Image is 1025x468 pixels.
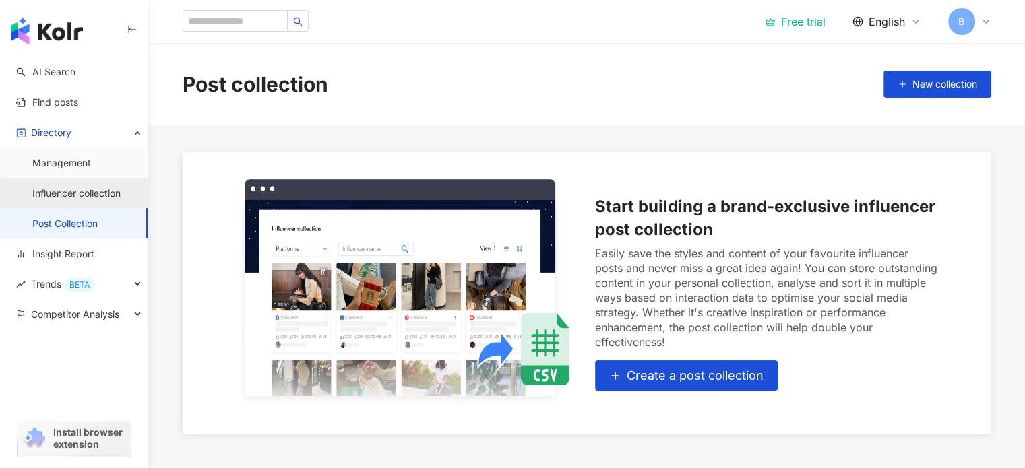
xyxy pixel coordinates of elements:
a: Insight Report [16,247,94,261]
a: Management [32,156,91,170]
span: Competitor Analysis [31,299,119,329]
div: Post collection [183,70,328,98]
span: English [869,14,905,29]
img: chrome extension [22,428,47,449]
a: searchAI Search [16,65,75,79]
button: Create a post collection [595,360,778,391]
div: Easily save the styles and content of your favourite influencer posts and never miss a great idea... [595,246,937,349]
span: New collection [912,79,977,90]
button: New collection [883,71,991,98]
span: rise [16,279,26,289]
span: Trends [31,269,95,299]
img: logo [11,18,83,44]
span: Install browser extension [53,426,127,450]
span: search [293,17,303,26]
div: BETA [64,278,95,292]
a: Post Collection [32,217,98,230]
a: chrome extensionInstall browser extension [18,420,131,457]
span: B [958,14,964,29]
div: Start building a brand-exclusive influencer post collection [595,195,937,240]
img: Start building a brand-exclusive influencer post collection [237,179,579,407]
a: Influencer collection [32,187,121,200]
span: Create a post collection [627,368,764,383]
a: Find posts [16,96,78,109]
a: Free trial [765,15,826,28]
span: Directory [31,117,71,147]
